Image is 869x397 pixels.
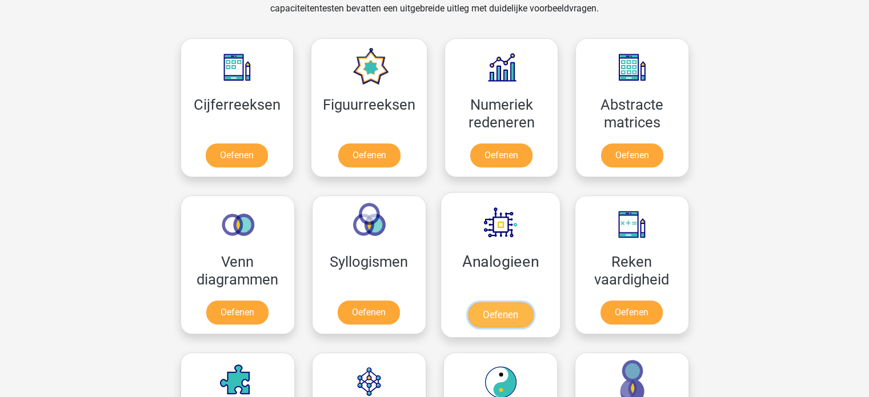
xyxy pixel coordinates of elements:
a: Oefenen [338,143,401,167]
a: Oefenen [470,143,532,167]
a: Oefenen [601,143,663,167]
a: Oefenen [206,143,268,167]
a: Oefenen [206,300,269,324]
a: Oefenen [600,300,663,324]
a: Oefenen [338,300,400,324]
a: Oefenen [467,302,532,327]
